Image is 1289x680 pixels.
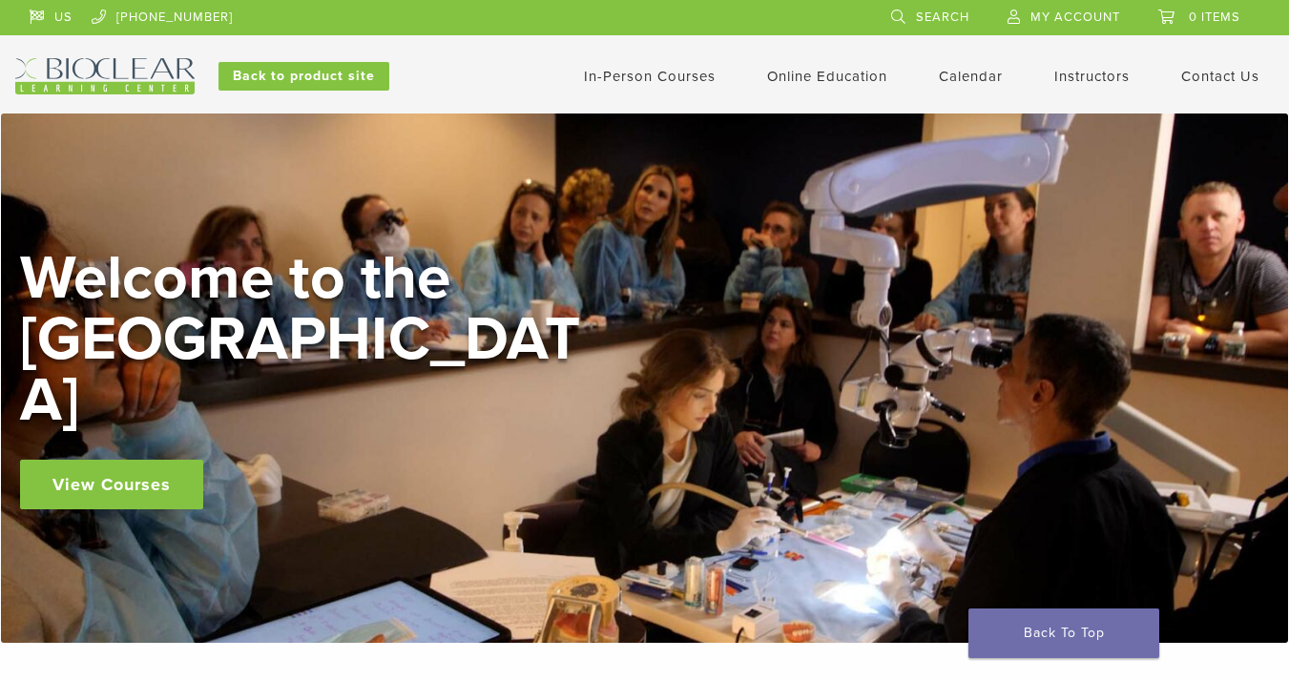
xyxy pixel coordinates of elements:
[916,10,969,25] span: Search
[767,68,887,85] a: Online Education
[20,460,203,509] a: View Courses
[15,58,195,94] img: Bioclear
[1054,68,1130,85] a: Instructors
[218,62,389,91] a: Back to product site
[20,248,593,431] h2: Welcome to the [GEOGRAPHIC_DATA]
[584,68,716,85] a: In-Person Courses
[1030,10,1120,25] span: My Account
[939,68,1003,85] a: Calendar
[1181,68,1259,85] a: Contact Us
[1189,10,1240,25] span: 0 items
[968,608,1159,658] a: Back To Top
